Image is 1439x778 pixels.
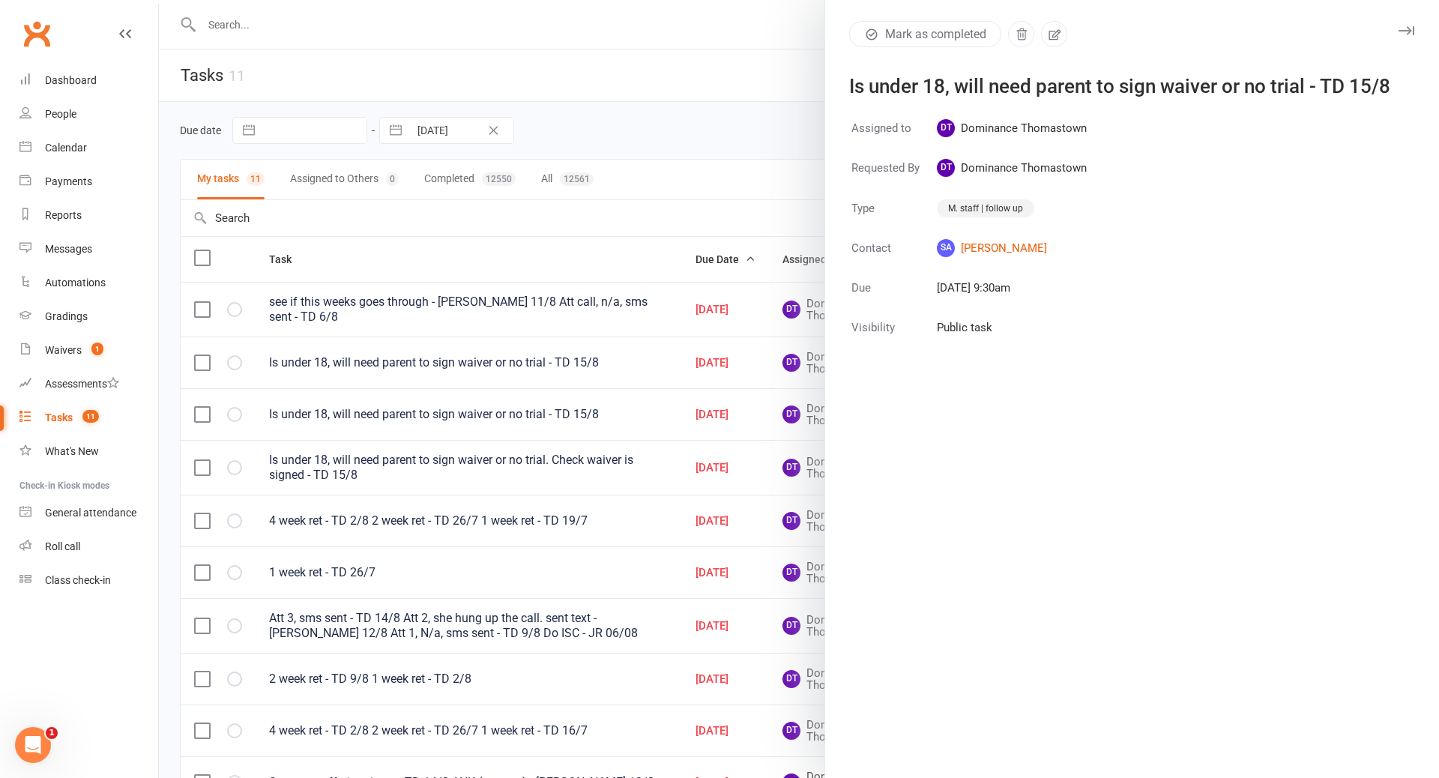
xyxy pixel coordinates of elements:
a: Class kiosk mode [19,564,158,597]
div: Payments [45,175,92,187]
div: Class check-in [45,574,111,586]
div: Assessments [45,378,119,390]
div: Waivers [45,344,82,356]
span: DT [937,159,955,177]
div: Automations [45,277,106,289]
span: 1 [91,343,103,355]
a: Calendar [19,131,158,165]
span: DT [937,119,955,137]
a: Waivers 1 [19,334,158,367]
a: What's New [19,435,158,468]
a: People [19,97,158,131]
td: Due [851,278,935,316]
div: People [45,108,76,120]
button: Mark as completed [849,21,1001,47]
span: 11 [82,410,99,423]
a: Dashboard [19,64,158,97]
a: Reports [19,199,158,232]
div: Reports [45,209,82,221]
td: [DATE] 9:30am [936,278,1087,316]
iframe: Intercom live chat [15,727,51,763]
td: Assigned to [851,118,935,157]
a: Automations [19,266,158,300]
span: 1 [46,727,58,739]
div: Tasks [45,411,73,423]
div: M. staff | follow up [937,199,1034,217]
span: Dominance Thomastown [937,159,1087,177]
div: What's New [45,445,99,457]
a: Tasks 11 [19,401,158,435]
td: Type [851,198,935,237]
a: Payments [19,165,158,199]
div: Is under 18, will need parent to sign waiver or no trial - TD 15/8 [849,77,1396,95]
div: Gradings [45,310,88,322]
td: Contact [851,238,935,277]
a: Assessments [19,367,158,401]
div: General attendance [45,507,136,519]
a: Clubworx [18,15,55,52]
div: Messages [45,243,92,255]
span: Dominance Thomastown [937,119,1087,137]
td: Public task [936,318,1087,356]
span: SA [937,239,955,257]
div: Dashboard [45,74,97,86]
a: Messages [19,232,158,266]
td: Requested By [851,158,935,196]
div: Calendar [45,142,87,154]
a: SA[PERSON_NAME] [937,239,1087,257]
a: Gradings [19,300,158,334]
td: Visibility [851,318,935,356]
div: Roll call [45,540,80,552]
a: General attendance kiosk mode [19,496,158,530]
a: Roll call [19,530,158,564]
